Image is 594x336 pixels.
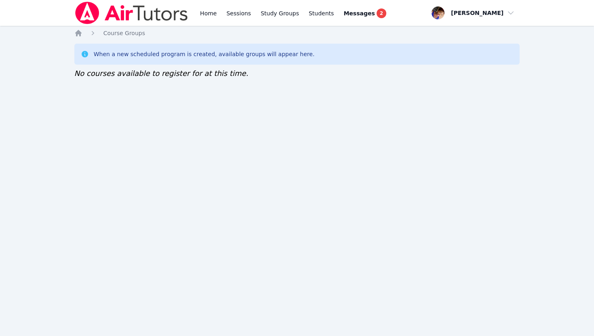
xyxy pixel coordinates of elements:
[343,9,375,17] span: Messages
[94,50,315,58] div: When a new scheduled program is created, available groups will appear here.
[377,8,386,18] span: 2
[74,2,189,24] img: Air Tutors
[103,30,145,36] span: Course Groups
[103,29,145,37] a: Course Groups
[74,29,520,37] nav: Breadcrumb
[74,69,249,78] span: No courses available to register for at this time.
